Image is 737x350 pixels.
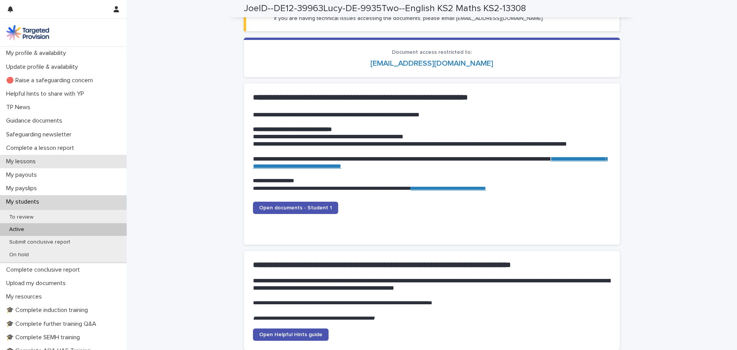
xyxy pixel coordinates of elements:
p: Guidance documents [3,117,68,124]
p: Update profile & availability [3,63,84,71]
a: [EMAIL_ADDRESS][DOMAIN_NAME] [370,60,493,67]
p: My payslips [3,185,43,192]
p: 🎓 Complete SEMH training [3,334,86,341]
p: Active [3,226,30,233]
span: Open documents - Student 1 [259,205,332,211]
p: My payouts [3,171,43,179]
p: My resources [3,293,48,300]
p: Safeguarding newsletter [3,131,78,138]
p: To review [3,214,40,221]
p: If you are having technical issues accessing the documents, please email [EMAIL_ADDRESS][DOMAIN_N... [274,15,544,22]
p: Upload my documents [3,280,72,287]
p: 🔴 Raise a safeguarding concern [3,77,99,84]
p: My lessons [3,158,42,165]
p: TP News [3,104,36,111]
p: Complete a lesson report [3,144,80,152]
p: 🎓 Complete further training Q&A [3,320,102,328]
span: Open Helpful Hints guide [259,332,322,337]
p: Helpful hints to share with YP [3,90,90,98]
a: Open Helpful Hints guide [253,328,329,341]
p: My students [3,198,45,206]
h2: JoelD--DE12-39963Lucy-DE-9935Two--English KS2 Maths KS2-13308 [244,3,526,14]
img: M5nRWzHhSzIhMunXDL62 [6,25,49,40]
p: My profile & availability [3,50,72,57]
a: Open documents - Student 1 [253,202,338,214]
p: On hold [3,252,35,258]
p: Complete conclusive report [3,266,86,274]
p: Submit conclusive report [3,239,76,245]
p: 🎓 Complete induction training [3,307,94,314]
span: Document access restricted to: [392,50,472,55]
